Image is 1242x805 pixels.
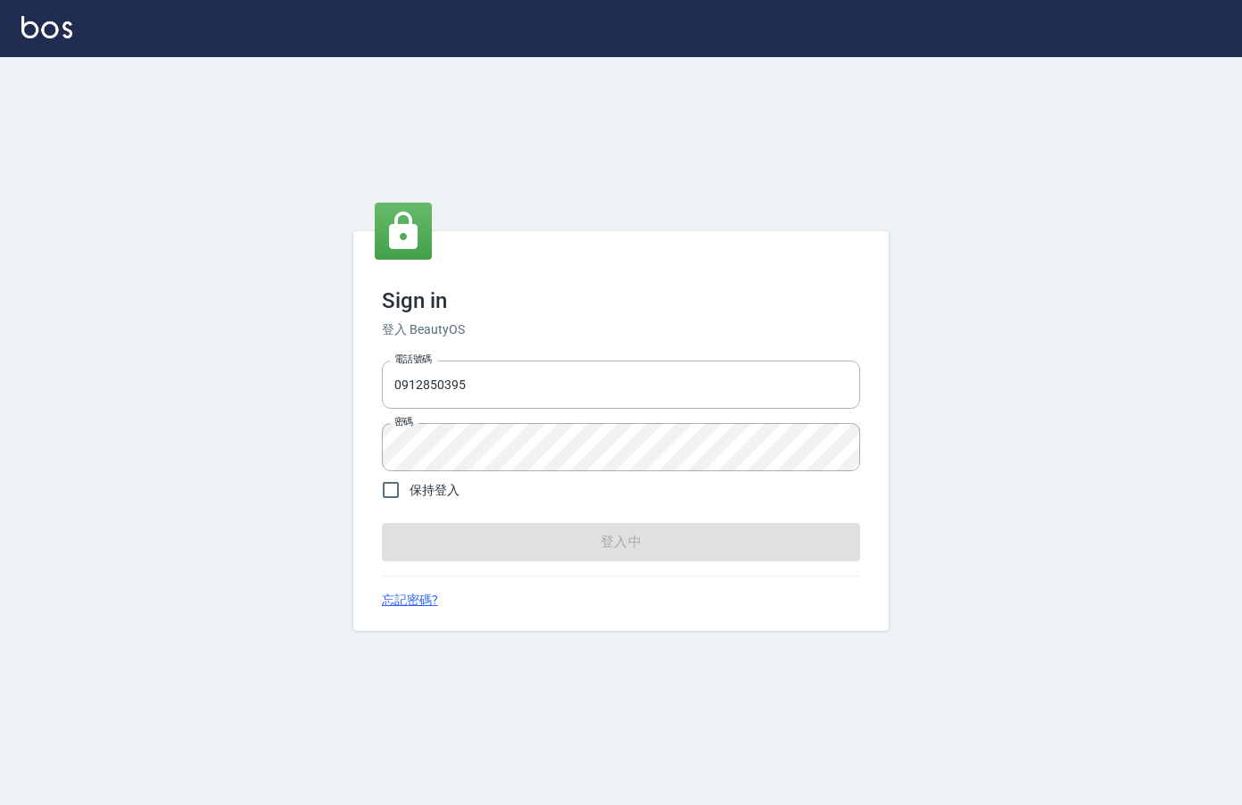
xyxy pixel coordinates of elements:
[382,320,860,339] h6: 登入 BeautyOS
[394,415,413,428] label: 密碼
[382,591,438,610] a: 忘記密碼?
[410,481,460,500] span: 保持登入
[394,353,432,366] label: 電話號碼
[382,288,860,313] h3: Sign in
[21,16,72,38] img: Logo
